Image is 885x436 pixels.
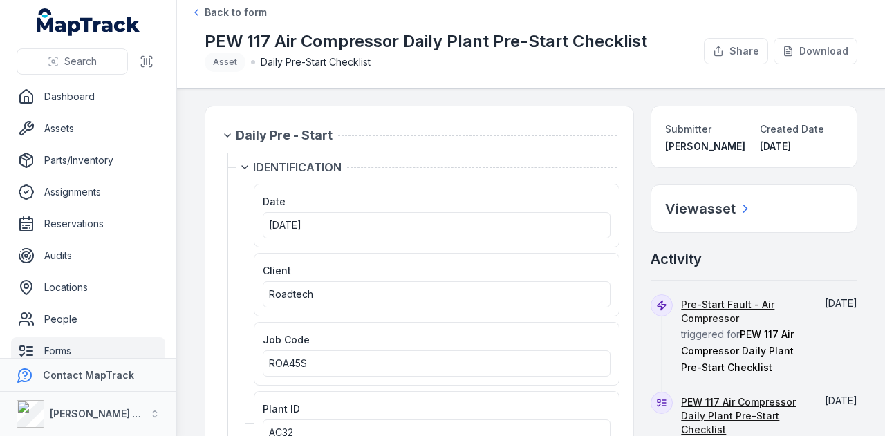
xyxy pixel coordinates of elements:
h2: Activity [651,249,702,269]
button: Search [17,48,128,75]
span: [PERSON_NAME] [665,140,745,152]
strong: Contact MapTrack [43,369,134,381]
a: Parts/Inventory [11,146,165,174]
a: Locations [11,274,165,301]
a: Audits [11,242,165,269]
span: PEW 117 Air Compressor Daily Plant Pre-Start Checklist [681,328,794,373]
a: Assignments [11,178,165,206]
a: Forms [11,337,165,365]
time: 26/09/2025, 7:39:18 am [760,140,791,152]
span: Daily Pre-Start Checklist [261,55,371,69]
button: Download [774,38,857,64]
span: [DATE] [825,297,857,309]
span: ROA45S [269,357,307,369]
span: Back to form [205,6,267,19]
time: 26/09/2025, 7:39:18 am [825,395,857,406]
a: Back to form [191,6,267,19]
span: IDENTIFICATION [253,159,342,176]
span: Plant ID [263,403,300,415]
a: Assets [11,115,165,142]
a: People [11,305,165,333]
h1: PEW 117 Air Compressor Daily Plant Pre-Start Checklist [205,30,647,53]
span: Job Code [263,334,310,345]
span: Client [263,265,291,276]
span: Submitter [665,123,711,135]
span: Date [263,196,286,207]
a: Dashboard [11,83,165,111]
span: Created Date [760,123,824,135]
a: Pre-Start Fault - Air Compressor [681,298,805,325]
span: [DATE] [825,395,857,406]
a: Viewasset [665,199,752,218]
button: Share [704,38,768,64]
span: triggered for [681,298,805,373]
span: Roadtech [269,288,313,300]
strong: [PERSON_NAME] Group [50,408,163,419]
time: 26/09/2025, 12:00:00 am [269,219,301,231]
span: Daily Pre - Start [236,126,333,145]
h2: View asset [665,199,736,218]
a: Reservations [11,210,165,238]
a: MapTrack [37,8,140,36]
span: Search [64,55,97,68]
time: 26/09/2025, 7:39:18 am [825,297,857,309]
div: Asset [205,53,245,72]
span: [DATE] [760,140,791,152]
span: [DATE] [269,219,301,231]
